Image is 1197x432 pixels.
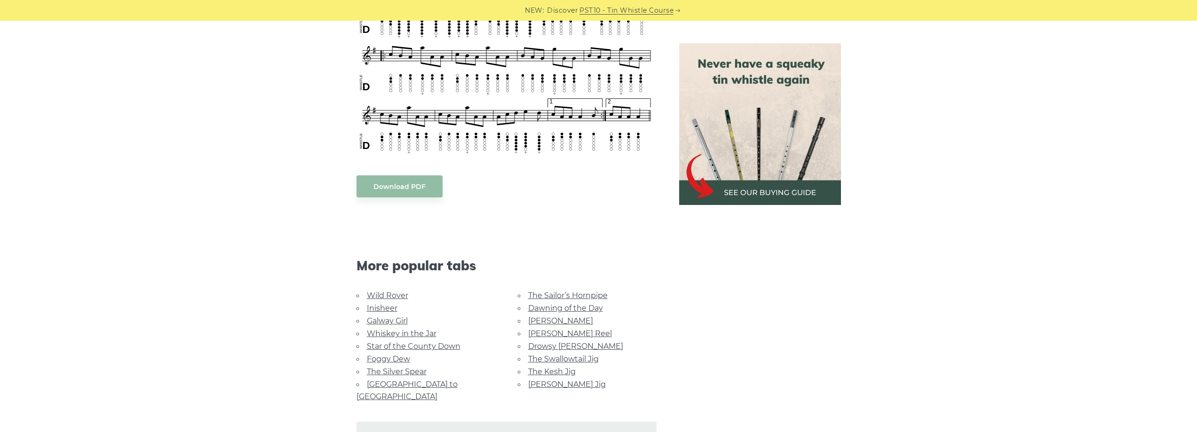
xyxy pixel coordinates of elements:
a: The Silver Spear [367,367,427,376]
a: Whiskey in the Jar [367,329,436,338]
span: Discover [547,5,578,16]
a: Dawning of the Day [528,304,603,313]
a: PST10 - Tin Whistle Course [579,5,674,16]
a: Galway Girl [367,316,408,325]
a: Wild Rover [367,291,408,300]
span: NEW: [525,5,544,16]
a: [PERSON_NAME] Jig [528,380,606,389]
img: tin whistle buying guide [679,43,841,205]
a: The Sailor’s Hornpipe [528,291,608,300]
a: Star of the County Down [367,342,460,351]
a: [PERSON_NAME] Reel [528,329,612,338]
a: Inisheer [367,304,397,313]
a: Foggy Dew [367,354,410,363]
span: More popular tabs [357,258,657,274]
a: The Swallowtail Jig [528,354,599,363]
a: Download PDF [357,175,443,197]
a: [GEOGRAPHIC_DATA] to [GEOGRAPHIC_DATA] [357,380,458,401]
a: The Kesh Jig [528,367,576,376]
a: Drowsy [PERSON_NAME] [528,342,623,351]
a: [PERSON_NAME] [528,316,593,325]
